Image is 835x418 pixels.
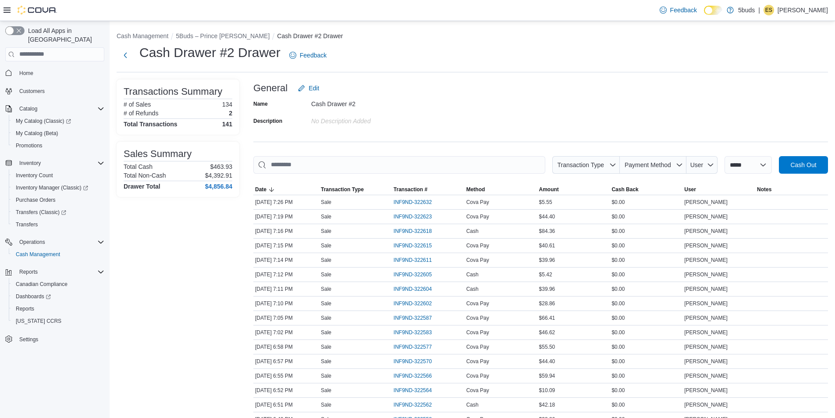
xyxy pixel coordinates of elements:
[16,104,41,114] button: Catalog
[19,239,45,246] span: Operations
[466,401,479,408] span: Cash
[394,343,432,350] span: INF9ND-322577
[16,209,66,216] span: Transfers (Classic)
[765,5,772,15] span: ES
[253,184,319,195] button: Date
[16,196,56,204] span: Purchase Orders
[755,184,828,195] button: Notes
[16,305,34,312] span: Reports
[610,269,682,280] div: $0.00
[2,332,108,345] button: Settings
[12,116,104,126] span: My Catalog (Classic)
[466,271,479,278] span: Cash
[610,284,682,294] div: $0.00
[9,278,108,290] button: Canadian Compliance
[12,128,104,139] span: My Catalog (Beta)
[552,156,620,174] button: Transaction Type
[670,6,697,14] span: Feedback
[394,401,432,408] span: INF9ND-322562
[311,114,429,125] div: No Description added
[686,156,718,174] button: User
[539,199,552,206] span: $5.55
[253,269,319,280] div: [DATE] 7:12 PM
[656,1,700,19] a: Feedback
[16,267,41,277] button: Reports
[394,240,441,251] button: INF9ND-322615
[12,304,38,314] a: Reports
[539,401,555,408] span: $42.18
[19,88,45,95] span: Customers
[12,219,104,230] span: Transfers
[321,372,331,379] p: Sale
[16,142,43,149] span: Promotions
[253,197,319,207] div: [DATE] 7:26 PM
[684,228,728,235] span: [PERSON_NAME]
[205,172,232,179] p: $4,392.91
[12,116,75,126] a: My Catalog (Classic)
[557,161,604,168] span: Transaction Type
[394,327,441,338] button: INF9ND-322583
[690,161,704,168] span: User
[253,356,319,367] div: [DATE] 6:57 PM
[321,199,331,206] p: Sale
[5,63,104,368] nav: Complex example
[321,329,331,336] p: Sale
[2,157,108,169] button: Inventory
[321,228,331,235] p: Sale
[321,314,331,322] p: Sale
[321,343,331,350] p: Sale
[610,356,682,367] div: $0.00
[778,5,828,15] p: [PERSON_NAME]
[124,110,158,117] h6: # of Refunds
[12,249,104,260] span: Cash Management
[539,286,555,293] span: $39.96
[682,184,755,195] button: User
[321,286,331,293] p: Sale
[124,121,178,128] h4: Total Transactions
[394,313,441,323] button: INF9ND-322587
[625,161,671,168] span: Payment Method
[16,118,71,125] span: My Catalog (Classic)
[210,163,232,170] p: $463.93
[394,358,432,365] span: INF9ND-322570
[205,183,232,190] h4: $4,856.84
[684,186,696,193] span: User
[253,371,319,381] div: [DATE] 6:55 PM
[610,313,682,323] div: $0.00
[394,269,441,280] button: INF9ND-322605
[16,86,104,96] span: Customers
[466,186,485,193] span: Method
[321,242,331,249] p: Sale
[253,284,319,294] div: [DATE] 7:11 PM
[12,291,104,302] span: Dashboards
[394,213,432,220] span: INF9ND-322623
[124,101,151,108] h6: # of Sales
[394,385,441,396] button: INF9ND-322564
[9,248,108,261] button: Cash Management
[12,182,92,193] a: Inventory Manager (Classic)
[253,211,319,222] div: [DATE] 7:19 PM
[539,271,552,278] span: $5.42
[9,127,108,139] button: My Catalog (Beta)
[12,304,104,314] span: Reports
[758,5,760,15] p: |
[12,207,70,218] a: Transfers (Classic)
[16,172,53,179] span: Inventory Count
[12,140,104,151] span: Promotions
[537,184,610,195] button: Amount
[124,86,222,97] h3: Transactions Summary
[253,327,319,338] div: [DATE] 7:02 PM
[124,172,166,179] h6: Total Non-Cash
[16,281,68,288] span: Canadian Compliance
[539,372,555,379] span: $59.94
[394,211,441,222] button: INF9ND-322623
[16,158,104,168] span: Inventory
[790,161,816,169] span: Cash Out
[12,195,59,205] a: Purchase Orders
[124,163,153,170] h6: Total Cash
[394,226,441,236] button: INF9ND-322618
[9,182,108,194] a: Inventory Manager (Classic)
[738,5,755,15] p: 5buds
[684,401,728,408] span: [PERSON_NAME]
[610,342,682,352] div: $0.00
